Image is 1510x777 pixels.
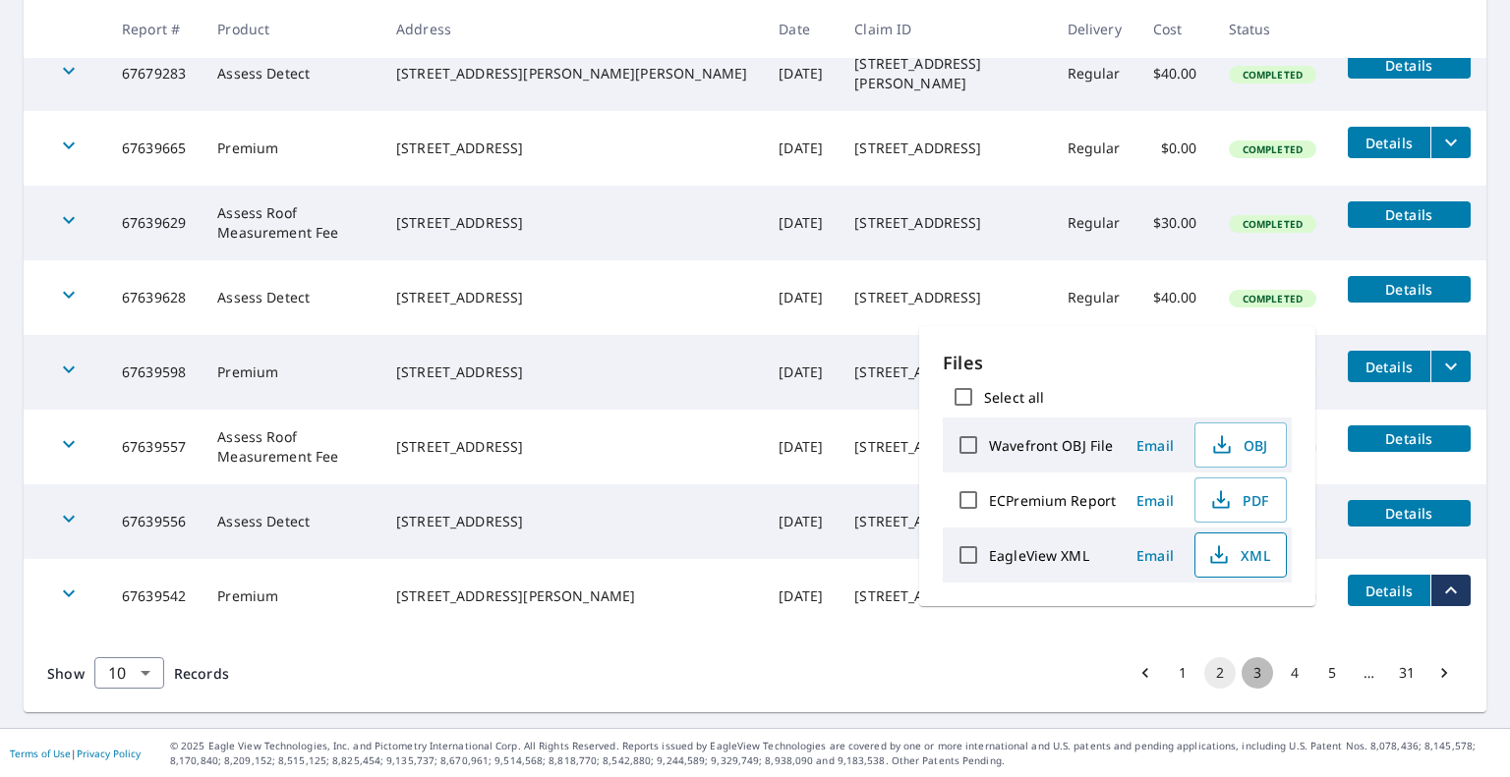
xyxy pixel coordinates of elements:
td: Regular [1052,36,1137,111]
td: [DATE] [763,186,839,260]
div: … [1354,663,1385,683]
button: detailsBtn-67639557 [1348,425,1471,452]
div: 10 [94,645,164,700]
td: [STREET_ADDRESS] [839,111,1051,186]
button: XML [1194,532,1287,578]
td: [STREET_ADDRESS] [839,260,1051,335]
span: Details [1360,504,1459,523]
td: [DATE] [763,484,839,559]
td: Assess Detect [202,36,380,111]
button: Go to previous page [1130,657,1161,689]
td: 67679283 [106,36,202,111]
td: Assess Detect [202,484,380,559]
span: Details [1360,358,1419,376]
label: ECPremium Report [989,491,1116,510]
button: detailsBtn-67639556 [1348,500,1471,527]
td: [STREET_ADDRESS][PERSON_NAME] [839,36,1051,111]
td: 67639556 [106,484,202,559]
td: [DATE] [763,260,839,335]
span: XML [1207,543,1270,567]
label: Wavefront OBJ File [989,436,1113,455]
td: [DATE] [763,335,839,410]
td: 67639628 [106,260,202,335]
td: Assess Roof Measurement Fee [202,186,380,260]
td: Regular [1052,260,1137,335]
p: Files [943,350,1292,376]
div: [STREET_ADDRESS] [396,213,747,233]
td: [DATE] [763,559,839,634]
td: [STREET_ADDRESS] [839,559,1051,634]
td: 67639629 [106,186,202,260]
span: Records [174,664,229,683]
button: Email [1124,485,1187,516]
td: 67639665 [106,111,202,186]
td: [DATE] [763,410,839,484]
button: detailsBtn-67639598 [1348,351,1430,382]
td: $40.00 [1137,260,1213,335]
span: Completed [1231,217,1314,231]
span: Completed [1231,68,1314,82]
td: [STREET_ADDRESS] [839,484,1051,559]
p: © 2025 Eagle View Technologies, Inc. and Pictometry International Corp. All Rights Reserved. Repo... [170,739,1500,768]
button: detailsBtn-67639629 [1348,201,1471,228]
button: detailsBtn-67679283 [1348,52,1471,79]
td: 67639598 [106,335,202,410]
div: [STREET_ADDRESS] [396,512,747,531]
button: Email [1124,540,1187,571]
button: detailsBtn-67639665 [1348,127,1430,158]
button: Email [1124,430,1187,461]
button: Go to page 31 [1391,657,1423,689]
span: Completed [1231,292,1314,305]
div: [STREET_ADDRESS] [396,437,747,457]
button: Go to page 3 [1242,657,1273,689]
button: Go to page 5 [1316,657,1348,689]
td: Regular [1052,111,1137,186]
button: page 2 [1204,657,1236,689]
span: Details [1360,280,1459,299]
a: Privacy Policy [77,747,141,760]
span: Email [1132,491,1179,510]
button: filesDropdownBtn-67639542 [1430,575,1471,606]
span: Details [1360,56,1459,75]
button: filesDropdownBtn-67639598 [1430,351,1471,382]
div: [STREET_ADDRESS][PERSON_NAME] [396,586,747,606]
span: Details [1360,429,1459,448]
td: Assess Roof Measurement Fee [202,410,380,484]
td: Premium [202,559,380,634]
div: [STREET_ADDRESS] [396,362,747,382]
span: Show [47,664,85,683]
td: [STREET_ADDRESS] [839,186,1051,260]
td: 67639542 [106,559,202,634]
button: filesDropdownBtn-67639665 [1430,127,1471,158]
nav: pagination navigation [1127,657,1463,689]
span: Completed [1231,142,1314,156]
span: PDF [1207,488,1270,512]
td: 67639557 [106,410,202,484]
span: Email [1132,436,1179,455]
button: detailsBtn-67639542 [1348,575,1430,606]
button: OBJ [1194,422,1287,468]
span: Email [1132,546,1179,565]
div: [STREET_ADDRESS] [396,288,747,307]
p: | [10,748,141,759]
span: OBJ [1207,433,1270,457]
label: EagleView XML [989,546,1089,565]
div: Show 10 records [94,657,164,689]
td: Regular [1052,186,1137,260]
a: Terms of Use [10,747,71,760]
td: Assess Detect [202,260,380,335]
label: Select all [984,388,1044,407]
td: Premium [202,111,380,186]
td: $40.00 [1137,36,1213,111]
span: Details [1360,582,1419,600]
td: $0.00 [1137,111,1213,186]
button: Go to page 4 [1279,657,1310,689]
button: Go to page 1 [1167,657,1198,689]
div: [STREET_ADDRESS] [396,139,747,158]
span: Details [1360,205,1459,224]
td: $30.00 [1137,186,1213,260]
span: Details [1360,134,1419,152]
button: PDF [1194,477,1287,523]
td: [STREET_ADDRESS] [839,410,1051,484]
td: [DATE] [763,36,839,111]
